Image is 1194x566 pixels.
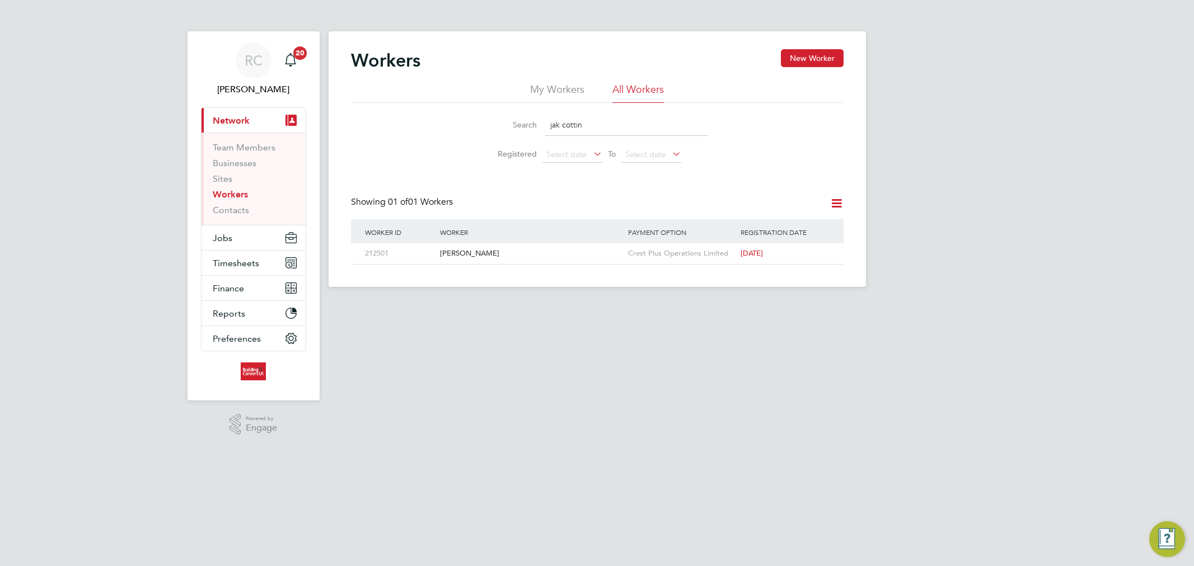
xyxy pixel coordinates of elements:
span: Preferences [213,333,261,344]
span: Finance [213,283,244,294]
a: Contacts [213,205,249,215]
button: Jobs [202,225,306,250]
a: Sites [213,173,232,184]
li: My Workers [530,83,584,103]
h2: Workers [351,49,420,72]
button: Engage Resource Center [1149,521,1185,557]
span: Engage [246,423,277,433]
span: RC [245,53,263,68]
div: Payment Option [625,219,738,245]
div: Crest Plus Operations Limited [625,243,738,264]
button: Preferences [202,326,306,351]
li: All Workers [612,83,664,103]
input: Name, email or phone number [545,114,708,136]
span: Select date [625,149,666,159]
nav: Main navigation [188,31,320,400]
label: Registered [486,149,537,159]
button: New Worker [781,49,844,67]
span: Timesheets [213,258,259,268]
button: Finance [202,276,306,300]
span: [DATE] [741,248,763,258]
div: Worker [437,219,625,245]
button: Network [202,108,306,133]
a: 212501[PERSON_NAME]Crest Plus Operations Limited[DATE] [362,243,832,252]
div: Registration Date [738,219,832,245]
span: Select date [546,149,587,159]
a: Powered byEngage [230,414,277,435]
a: RC[PERSON_NAME] [201,43,306,96]
a: Businesses [213,158,256,168]
span: 01 of [388,196,408,207]
span: 01 Workers [388,196,453,207]
span: Powered by [246,414,277,423]
div: [PERSON_NAME] [437,243,625,264]
span: Jobs [213,233,232,243]
span: Rhys Cook [201,83,306,96]
button: Reports [202,301,306,326]
span: 20 [293,46,307,60]
img: buildingcareersuk-logo-retina.png [241,362,266,380]
div: Showing [351,196,455,208]
span: Network [213,115,250,126]
div: Network [202,133,306,225]
span: To [605,147,619,161]
a: Workers [213,189,248,200]
div: Worker ID [362,219,437,245]
span: Reports [213,308,245,319]
a: Team Members [213,142,275,153]
div: 212501 [362,243,437,264]
a: Go to home page [201,362,306,380]
button: Timesheets [202,251,306,275]
a: 20 [279,43,302,78]
label: Search [486,120,537,130]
